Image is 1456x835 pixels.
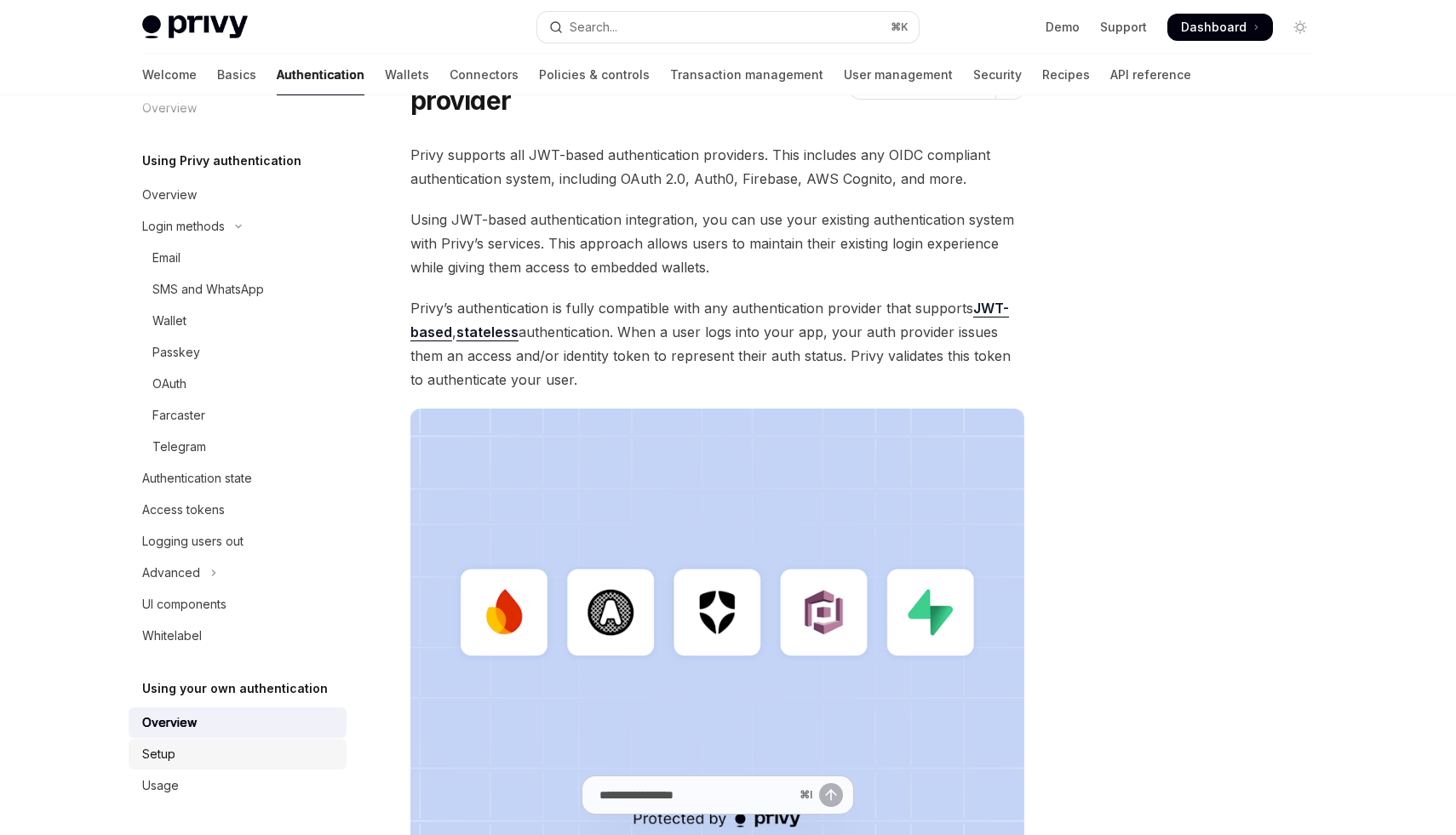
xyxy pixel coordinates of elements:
a: Authentication [277,54,364,95]
a: Overview [129,180,347,210]
a: Security [973,54,1022,95]
div: Whitelabel [142,626,202,646]
a: Welcome [142,54,197,95]
div: Farcaster [152,405,205,426]
span: Privy supports all JWT-based authentication providers. This includes any OIDC compliant authentic... [410,143,1024,191]
a: Dashboard [1167,14,1273,41]
a: Transaction management [670,54,823,95]
button: Toggle Advanced section [129,558,347,588]
a: Support [1100,19,1147,36]
a: Setup [129,739,347,769]
div: Passkey [152,342,200,363]
div: Advanced [142,563,200,583]
a: SMS and WhatsApp [129,274,347,305]
a: Policies & controls [539,54,650,95]
span: Dashboard [1181,19,1247,36]
div: Overview [142,712,197,733]
a: Overview [129,707,347,738]
a: API reference [1110,54,1191,95]
a: Logging users out [129,526,347,557]
div: SMS and WhatsApp [152,279,264,300]
a: Whitelabel [129,621,347,651]
a: Authentication state [129,463,347,494]
div: Usage [142,775,179,796]
a: Telegram [129,432,347,462]
a: Connectors [450,54,519,95]
a: Demo [1046,19,1080,36]
div: Email [152,248,181,268]
span: Privy’s authentication is fully compatible with any authentication provider that supports , authe... [410,296,1024,392]
div: Setup [142,744,175,764]
div: Overview [142,185,197,205]
button: Open search [537,12,919,43]
div: Search... [570,17,617,37]
div: Access tokens [142,500,225,520]
a: Recipes [1042,54,1090,95]
a: User management [844,54,953,95]
div: Wallet [152,311,186,331]
div: Logging users out [142,531,244,552]
button: Send message [819,783,843,807]
a: UI components [129,589,347,620]
h5: Using Privy authentication [142,151,301,171]
span: ⌘ K [891,20,909,34]
div: OAuth [152,374,186,394]
div: UI components [142,594,226,615]
button: Toggle dark mode [1287,14,1314,41]
button: Toggle Login methods section [129,211,347,242]
img: light logo [142,15,248,39]
div: Telegram [152,437,206,457]
span: Using JWT-based authentication integration, you can use your existing authentication system with ... [410,208,1024,279]
a: Passkey [129,337,347,368]
input: Ask a question... [599,776,793,814]
a: Access tokens [129,495,347,525]
a: Wallet [129,306,347,336]
a: Wallets [385,54,429,95]
a: stateless [456,323,519,341]
a: OAuth [129,369,347,399]
a: Farcaster [129,400,347,431]
a: Basics [217,54,256,95]
h5: Using your own authentication [142,678,328,699]
a: Email [129,243,347,273]
div: Authentication state [142,468,252,489]
a: Usage [129,770,347,801]
div: Login methods [142,216,225,237]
